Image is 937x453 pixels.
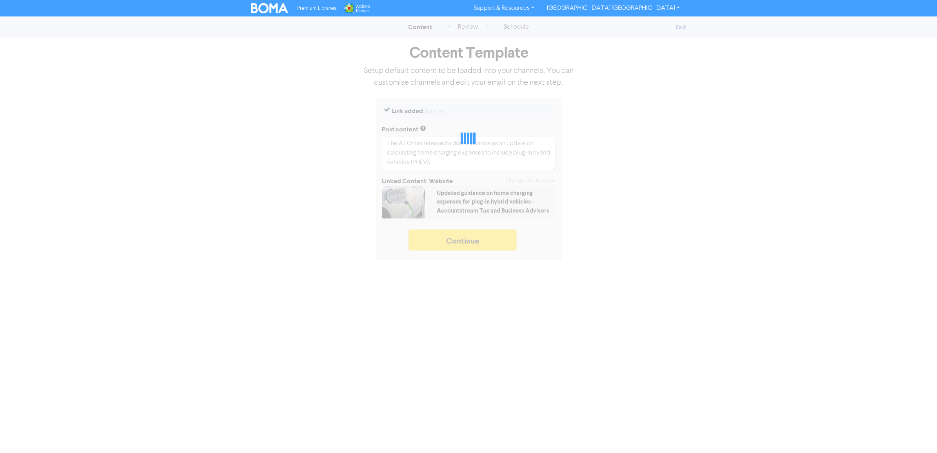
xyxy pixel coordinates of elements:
span: Premium Libraries: [297,6,337,11]
a: [GEOGRAPHIC_DATA] [GEOGRAPHIC_DATA] [541,2,686,15]
iframe: Chat Widget [898,415,937,453]
img: BOMA Logo [251,3,288,13]
a: Support & Resources [467,2,541,15]
img: Wolters Kluwer [343,3,370,13]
